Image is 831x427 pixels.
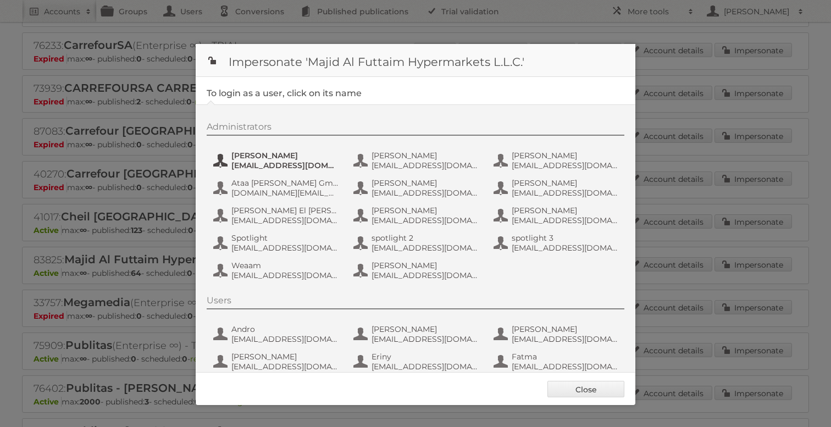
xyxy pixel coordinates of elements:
[492,177,622,199] button: [PERSON_NAME] [EMAIL_ADDRESS][DOMAIN_NAME]
[231,270,338,280] span: [EMAIL_ADDRESS][DOMAIN_NAME]
[512,206,618,215] span: [PERSON_NAME]
[492,232,622,254] button: spotlight 3 [EMAIL_ADDRESS][DOMAIN_NAME]
[372,352,478,362] span: Eriny
[231,160,338,170] span: [EMAIL_ADDRESS][DOMAIN_NAME]
[512,362,618,371] span: [EMAIL_ADDRESS][DOMAIN_NAME]
[547,381,624,397] a: Close
[231,178,338,188] span: Ataa [PERSON_NAME] Gmail
[372,188,478,198] span: [EMAIL_ADDRESS][DOMAIN_NAME]
[372,160,478,170] span: [EMAIL_ADDRESS][DOMAIN_NAME]
[492,323,622,345] button: [PERSON_NAME] [EMAIL_ADDRESS][DOMAIN_NAME]
[207,88,362,98] legend: To login as a user, click on its name
[512,334,618,344] span: [EMAIL_ADDRESS][DOMAIN_NAME]
[372,233,478,243] span: spotlight 2
[372,324,478,334] span: [PERSON_NAME]
[207,295,624,309] div: Users
[372,243,478,253] span: [EMAIL_ADDRESS][DOMAIN_NAME]
[512,243,618,253] span: [EMAIL_ADDRESS][DOMAIN_NAME]
[492,149,622,171] button: [PERSON_NAME] [EMAIL_ADDRESS][DOMAIN_NAME]
[372,206,478,215] span: [PERSON_NAME]
[231,233,338,243] span: Spotlight
[352,323,481,345] button: [PERSON_NAME] [EMAIL_ADDRESS][DOMAIN_NAME]
[372,215,478,225] span: [EMAIL_ADDRESS][DOMAIN_NAME]
[492,351,622,373] button: Fatma [EMAIL_ADDRESS][DOMAIN_NAME]
[512,188,618,198] span: [EMAIL_ADDRESS][DOMAIN_NAME]
[512,233,618,243] span: spotlight 3
[231,188,338,198] span: [DOMAIN_NAME][EMAIL_ADDRESS][DOMAIN_NAME]
[231,352,338,362] span: [PERSON_NAME]
[212,204,341,226] button: [PERSON_NAME] El [PERSON_NAME] [EMAIL_ADDRESS][DOMAIN_NAME]
[352,232,481,254] button: spotlight 2 [EMAIL_ADDRESS][DOMAIN_NAME]
[372,334,478,344] span: [EMAIL_ADDRESS][DOMAIN_NAME]
[212,351,341,373] button: [PERSON_NAME] [EMAIL_ADDRESS][DOMAIN_NAME]
[231,362,338,371] span: [EMAIL_ADDRESS][DOMAIN_NAME]
[512,151,618,160] span: [PERSON_NAME]
[212,149,341,171] button: [PERSON_NAME] [EMAIL_ADDRESS][DOMAIN_NAME]
[207,121,624,136] div: Administrators
[352,149,481,171] button: [PERSON_NAME] [EMAIL_ADDRESS][DOMAIN_NAME]
[512,215,618,225] span: [EMAIL_ADDRESS][DOMAIN_NAME]
[352,204,481,226] button: [PERSON_NAME] [EMAIL_ADDRESS][DOMAIN_NAME]
[352,177,481,199] button: [PERSON_NAME] [EMAIL_ADDRESS][DOMAIN_NAME]
[372,260,478,270] span: [PERSON_NAME]
[512,324,618,334] span: [PERSON_NAME]
[212,177,341,199] button: Ataa [PERSON_NAME] Gmail [DOMAIN_NAME][EMAIL_ADDRESS][DOMAIN_NAME]
[372,178,478,188] span: [PERSON_NAME]
[512,352,618,362] span: Fatma
[212,323,341,345] button: Andro [EMAIL_ADDRESS][DOMAIN_NAME]
[212,232,341,254] button: Spotlight [EMAIL_ADDRESS][DOMAIN_NAME]
[231,206,338,215] span: [PERSON_NAME] El [PERSON_NAME]
[352,351,481,373] button: Eriny [EMAIL_ADDRESS][DOMAIN_NAME]
[231,243,338,253] span: [EMAIL_ADDRESS][DOMAIN_NAME]
[512,160,618,170] span: [EMAIL_ADDRESS][DOMAIN_NAME]
[231,151,338,160] span: [PERSON_NAME]
[231,334,338,344] span: [EMAIL_ADDRESS][DOMAIN_NAME]
[196,44,635,77] h1: Impersonate 'Majid Al Futtaim Hypermarkets L.L.C.'
[372,151,478,160] span: [PERSON_NAME]
[212,259,341,281] button: Weaam [EMAIL_ADDRESS][DOMAIN_NAME]
[372,362,478,371] span: [EMAIL_ADDRESS][DOMAIN_NAME]
[231,260,338,270] span: Weaam
[231,215,338,225] span: [EMAIL_ADDRESS][DOMAIN_NAME]
[352,259,481,281] button: [PERSON_NAME] [EMAIL_ADDRESS][DOMAIN_NAME]
[492,204,622,226] button: [PERSON_NAME] [EMAIL_ADDRESS][DOMAIN_NAME]
[512,178,618,188] span: [PERSON_NAME]
[231,324,338,334] span: Andro
[372,270,478,280] span: [EMAIL_ADDRESS][DOMAIN_NAME]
